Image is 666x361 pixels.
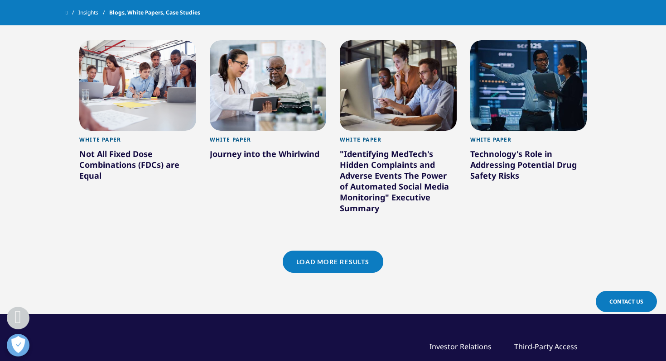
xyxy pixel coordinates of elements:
div: "Identifying MedTech's Hidden Complaints and Adverse Events The Power of Automated Social Media M... [340,148,457,217]
a: Third-Party Access [514,342,578,351]
a: Contact Us [596,291,657,312]
div: White Paper [79,136,196,148]
span: Contact Us [609,298,643,305]
a: Insights [78,5,109,21]
div: Not All Fixed Dose Combinations (FDCs) are Equal [79,148,196,185]
span: Blogs, White Papers, Case Studies [109,5,200,21]
a: Load More Results [283,251,383,273]
div: White Paper [210,136,327,148]
div: Journey into the Whirlwind [210,148,327,163]
div: White Paper [340,136,457,148]
a: Investor Relations [430,342,492,351]
a: White Paper Technology's Role in Addressing Potential Drug Safety Risks [470,131,587,204]
a: White Paper "Identifying MedTech's Hidden Complaints and Adverse Events The Power of Automated So... [340,131,457,237]
a: White Paper Journey into the Whirlwind [210,131,327,183]
button: Open Preferences [7,334,29,356]
a: White Paper Not All Fixed Dose Combinations (FDCs) are Equal [79,131,196,204]
div: Technology's Role in Addressing Potential Drug Safety Risks [470,148,587,185]
div: White Paper [470,136,587,148]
